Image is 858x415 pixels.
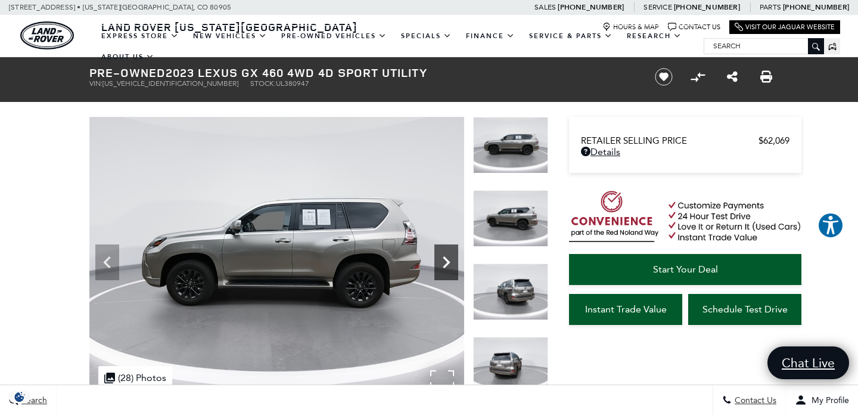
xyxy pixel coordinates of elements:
[704,39,823,53] input: Search
[585,303,667,315] span: Instant Trade Value
[776,355,841,371] span: Chat Live
[94,26,704,67] nav: Main Navigation
[473,264,548,320] img: Used 2023 Atomic Silver Lexus 460 image 7
[732,395,776,405] span: Contact Us
[6,391,33,403] img: Opt-Out Icon
[276,79,309,88] span: UL380947
[581,135,758,146] span: Retailer Selling Price
[602,23,659,32] a: Hours & Map
[620,26,689,47] a: Research
[473,190,548,247] img: Used 2023 Atomic Silver Lexus 460 image 6
[473,337,548,394] img: Used 2023 Atomic Silver Lexus 460 image 8
[186,26,274,47] a: New Vehicles
[6,391,33,403] section: Click to Open Cookie Consent Modal
[651,67,677,86] button: Save vehicle
[274,26,394,47] a: Pre-Owned Vehicles
[95,244,119,280] div: Previous
[783,2,849,12] a: [PHONE_NUMBER]
[688,294,801,325] a: Schedule Test Drive
[807,395,849,405] span: My Profile
[94,20,365,34] a: Land Rover [US_STATE][GEOGRAPHIC_DATA]
[522,26,620,47] a: Service & Parts
[786,385,858,415] button: Open user profile menu
[20,21,74,49] a: land-rover
[434,244,458,280] div: Next
[735,23,835,32] a: Visit Our Jaguar Website
[94,26,186,47] a: EXPRESS STORE
[569,294,682,325] a: Instant Trade Value
[89,79,102,88] span: VIN:
[89,117,464,398] img: Used 2023 Atomic Silver Lexus 460 image 5
[569,254,801,285] a: Start Your Deal
[653,264,718,275] span: Start Your Deal
[250,79,276,88] span: Stock:
[727,70,738,84] a: Share this Pre-Owned 2023 Lexus GX 460 4WD 4D Sport Utility
[558,2,624,12] a: [PHONE_NUMBER]
[581,146,789,157] a: Details
[9,3,231,11] a: [STREET_ADDRESS] • [US_STATE][GEOGRAPHIC_DATA], CO 80905
[89,66,635,79] h1: 2023 Lexus GX 460 4WD 4D Sport Utility
[473,117,548,174] img: Used 2023 Atomic Silver Lexus 460 image 5
[581,135,789,146] a: Retailer Selling Price $62,069
[758,135,789,146] span: $62,069
[98,366,172,389] div: (28) Photos
[668,23,720,32] a: Contact Us
[459,26,522,47] a: Finance
[394,26,459,47] a: Specials
[760,3,781,11] span: Parts
[817,212,844,241] aside: Accessibility Help Desk
[89,64,166,80] strong: Pre-Owned
[702,303,788,315] span: Schedule Test Drive
[689,68,707,86] button: Compare Vehicle
[102,79,238,88] span: [US_VEHICLE_IDENTIFICATION_NUMBER]
[101,20,357,34] span: Land Rover [US_STATE][GEOGRAPHIC_DATA]
[674,2,740,12] a: [PHONE_NUMBER]
[94,47,161,67] a: About Us
[534,3,556,11] span: Sales
[20,21,74,49] img: Land Rover
[767,346,849,379] a: Chat Live
[760,70,772,84] a: Print this Pre-Owned 2023 Lexus GX 460 4WD 4D Sport Utility
[643,3,672,11] span: Service
[817,212,844,239] button: Explore your accessibility options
